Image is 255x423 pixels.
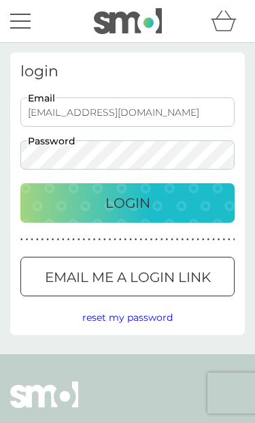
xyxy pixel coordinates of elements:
[129,236,132,243] p: ●
[67,236,70,243] p: ●
[160,236,163,243] p: ●
[192,236,194,243] p: ●
[176,236,179,243] p: ●
[109,236,112,243] p: ●
[135,236,137,243] p: ●
[202,236,205,243] p: ●
[26,236,29,243] p: ●
[41,236,44,243] p: ●
[78,236,80,243] p: ●
[45,266,211,288] p: Email me a login link
[31,236,33,243] p: ●
[88,236,90,243] p: ●
[82,311,173,324] span: reset my password
[197,236,199,243] p: ●
[207,236,210,243] p: ●
[72,236,75,243] p: ●
[103,236,106,243] p: ●
[94,8,162,34] img: smol
[181,236,184,243] p: ●
[83,236,86,243] p: ●
[20,63,235,80] h3: login
[105,192,150,214] p: Login
[114,236,116,243] p: ●
[119,236,122,243] p: ●
[212,236,215,243] p: ●
[222,236,225,243] p: ●
[20,236,23,243] p: ●
[82,310,173,325] button: reset my password
[211,7,245,35] div: basket
[218,236,220,243] p: ●
[166,236,169,243] p: ●
[46,236,49,243] p: ●
[10,8,31,34] button: menu
[228,236,231,243] p: ●
[186,236,189,243] p: ●
[139,236,142,243] p: ●
[145,236,148,243] p: ●
[171,236,173,243] p: ●
[155,236,158,243] p: ●
[150,236,153,243] p: ●
[93,236,96,243] p: ●
[20,257,235,296] button: Email me a login link
[20,183,235,223] button: Login
[98,236,101,243] p: ●
[124,236,127,243] p: ●
[52,236,54,243] p: ●
[233,236,236,243] p: ●
[62,236,65,243] p: ●
[56,236,59,243] p: ●
[36,236,39,243] p: ●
